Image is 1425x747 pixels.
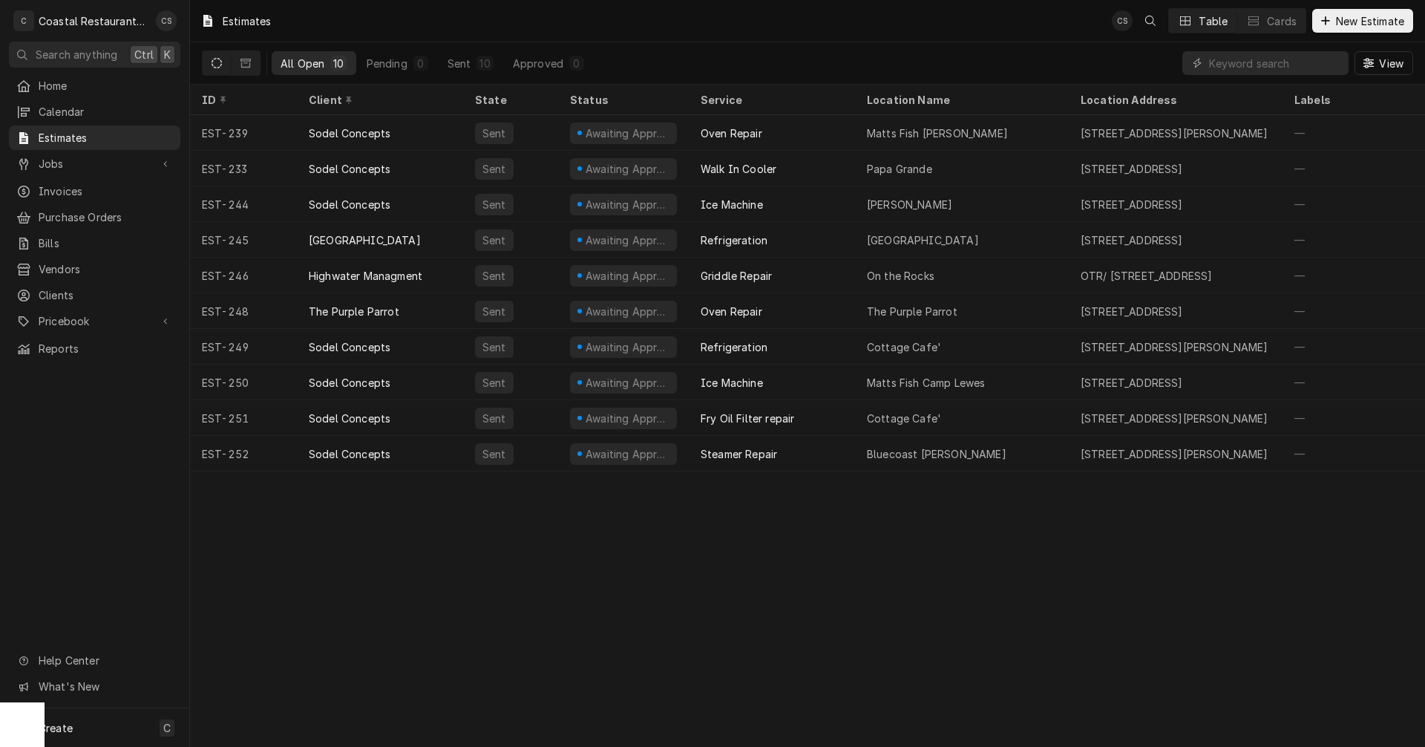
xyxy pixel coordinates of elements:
div: [STREET_ADDRESS] [1081,161,1183,177]
div: Cards [1267,13,1297,29]
div: Awaiting Approval [584,232,671,248]
span: Vendors [39,261,173,277]
a: Calendar [9,100,180,124]
span: Ctrl [134,47,154,62]
div: Awaiting Approval [584,339,671,355]
div: Oven Repair [701,304,762,319]
div: On the Rocks [867,268,934,284]
div: 0 [416,56,425,71]
div: Cottage Cafe' [867,339,941,355]
span: View [1376,56,1406,71]
div: Sent [481,125,508,141]
div: 0 [572,56,581,71]
span: New Estimate [1333,13,1407,29]
button: View [1354,51,1413,75]
div: EST-249 [190,329,297,365]
div: Awaiting Approval [584,411,671,426]
div: The Purple Parrot [867,304,957,319]
div: EST-239 [190,115,297,151]
div: Chris Sockriter's Avatar [156,10,177,31]
button: Open search [1139,9,1162,33]
input: Keyword search [1209,51,1341,75]
div: Refrigeration [701,339,767,355]
span: K [164,47,171,62]
div: Refrigeration [701,232,767,248]
div: [STREET_ADDRESS] [1081,304,1183,319]
div: Sent [481,161,508,177]
span: Calendar [39,104,173,120]
a: Go to What's New [9,674,180,699]
a: Go to Jobs [9,151,180,176]
div: Sent [481,446,508,462]
div: [STREET_ADDRESS][PERSON_NAME] [1081,411,1268,426]
div: Awaiting Approval [584,125,671,141]
span: Home [39,78,173,94]
div: EST-250 [190,365,297,400]
div: [STREET_ADDRESS][PERSON_NAME] [1081,125,1268,141]
div: Sent [448,56,471,71]
div: EST-248 [190,293,297,329]
div: Sodel Concepts [309,411,390,426]
div: Sodel Concepts [309,125,390,141]
div: Sent [481,268,508,284]
a: Reports [9,336,180,361]
div: Sent [481,411,508,426]
a: Go to Help Center [9,648,180,673]
span: Purchase Orders [39,209,173,225]
div: Sent [481,304,508,319]
div: Coastal Restaurant Repair [39,13,148,29]
div: 10 [479,56,490,71]
div: Highwater Managment [309,268,422,284]
div: Sodel Concepts [309,197,390,212]
div: Sodel Concepts [309,339,390,355]
div: Bluecoast [PERSON_NAME] [867,446,1006,462]
a: Home [9,74,180,98]
div: [PERSON_NAME] [867,197,952,212]
div: [GEOGRAPHIC_DATA] [309,232,421,248]
div: Sent [481,375,508,391]
div: [STREET_ADDRESS][PERSON_NAME] [1081,339,1268,355]
div: Oven Repair [701,125,762,141]
div: EST-244 [190,186,297,222]
a: Go to Pricebook [9,309,180,333]
a: Bills [9,231,180,255]
div: ID [202,92,282,108]
span: What's New [39,679,171,694]
div: Ice Machine [701,375,763,391]
div: Approved [513,56,563,71]
a: Clients [9,283,180,307]
div: C [13,10,34,31]
a: Vendors [9,257,180,281]
div: Steamer Repair [701,446,777,462]
div: Awaiting Approval [584,375,671,391]
button: New Estimate [1312,9,1413,33]
div: Client [309,92,448,108]
a: Invoices [9,179,180,203]
div: All Open [281,56,324,71]
div: Table [1199,13,1228,29]
div: Matts Fish [PERSON_NAME] [867,125,1008,141]
div: State [475,92,546,108]
div: Fry Oil Filter repair [701,411,794,426]
div: Awaiting Approval [584,304,671,319]
div: Chris Sockriter's Avatar [1112,10,1133,31]
div: Pending [367,56,407,71]
div: Sodel Concepts [309,161,390,177]
div: Sodel Concepts [309,446,390,462]
span: Create [39,722,73,734]
div: [STREET_ADDRESS] [1081,375,1183,391]
div: CS [1112,10,1133,31]
div: Matts Fish Camp Lewes [867,375,985,391]
div: Sent [481,197,508,212]
div: Walk In Cooler [701,161,776,177]
div: Awaiting Approval [584,268,671,284]
div: Service [701,92,840,108]
a: Purchase Orders [9,205,180,229]
div: [GEOGRAPHIC_DATA] [867,232,979,248]
div: EST-246 [190,258,297,293]
div: Awaiting Approval [584,197,671,212]
div: Griddle Repair [701,268,772,284]
span: C [163,720,171,736]
div: [STREET_ADDRESS] [1081,197,1183,212]
div: Awaiting Approval [584,446,671,462]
